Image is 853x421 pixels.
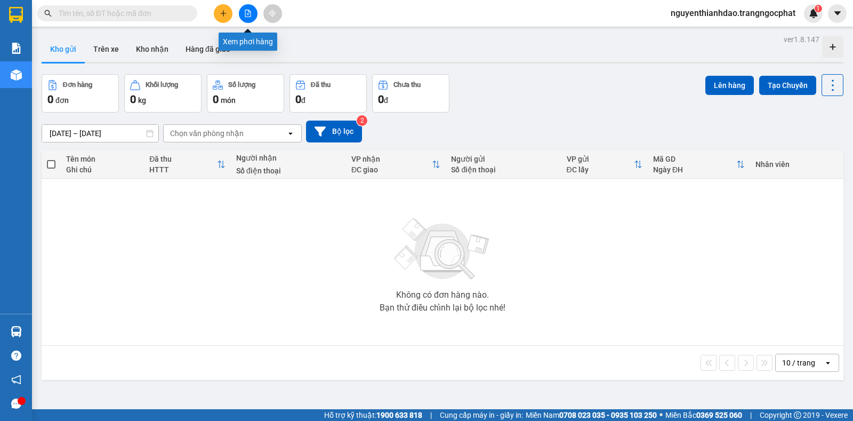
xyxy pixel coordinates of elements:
[559,411,657,419] strong: 0708 023 035 - 0935 103 250
[47,93,53,106] span: 0
[659,413,663,417] span: ⚪️
[815,5,822,12] sup: 1
[11,399,21,409] span: message
[239,4,257,23] button: file-add
[149,165,217,174] div: HTTT
[794,411,801,419] span: copyright
[306,121,362,142] button: Bộ lọc
[85,36,127,62] button: Trên xe
[214,4,232,23] button: plus
[346,150,446,179] th: Toggle SortBy
[782,358,815,368] div: 10 / trang
[138,96,146,105] span: kg
[207,74,284,113] button: Số lượng0món
[11,351,21,361] span: question-circle
[816,5,820,12] span: 1
[177,36,239,62] button: Hàng đã giao
[351,155,432,163] div: VP nhận
[662,6,804,20] span: nguyenthianhdao.trangngocphat
[130,93,136,106] span: 0
[66,165,139,174] div: Ghi chú
[567,165,634,174] div: ĐC lấy
[244,10,252,17] span: file-add
[63,81,92,89] div: Đơn hàng
[396,291,489,299] div: Không có đơn hàng nào.
[295,93,301,106] span: 0
[311,81,331,89] div: Đã thu
[11,69,22,81] img: warehouse-icon
[824,359,832,367] svg: open
[430,409,432,421] span: |
[236,166,341,175] div: Số điện thoại
[567,155,634,163] div: VP gửi
[833,9,842,18] span: caret-down
[213,93,219,106] span: 0
[705,76,754,95] button: Lên hàng
[269,10,276,17] span: aim
[289,74,367,113] button: Đã thu0đ
[755,160,838,169] div: Nhân viên
[324,409,422,421] span: Hỗ trợ kỹ thuật:
[376,411,422,419] strong: 1900 633 818
[170,128,244,139] div: Chọn văn phòng nhận
[526,409,657,421] span: Miền Nam
[561,150,648,179] th: Toggle SortBy
[11,326,22,337] img: warehouse-icon
[759,76,816,95] button: Tạo Chuyến
[784,34,819,45] div: ver 1.8.147
[384,96,388,105] span: đ
[665,409,742,421] span: Miền Bắc
[301,96,305,105] span: đ
[653,155,736,163] div: Mã GD
[750,409,752,421] span: |
[9,7,23,23] img: logo-vxr
[42,125,158,142] input: Select a date range.
[42,36,85,62] button: Kho gửi
[648,150,750,179] th: Toggle SortBy
[228,81,255,89] div: Số lượng
[55,96,69,105] span: đơn
[11,43,22,54] img: solution-icon
[378,93,384,106] span: 0
[286,129,295,138] svg: open
[372,74,449,113] button: Chưa thu0đ
[451,155,556,163] div: Người gửi
[127,36,177,62] button: Kho nhận
[11,375,21,385] span: notification
[357,115,367,126] sup: 2
[822,36,843,58] div: Tạo kho hàng mới
[59,7,184,19] input: Tìm tên, số ĐT hoặc mã đơn
[809,9,818,18] img: icon-new-feature
[263,4,282,23] button: aim
[653,165,736,174] div: Ngày ĐH
[44,10,52,17] span: search
[351,165,432,174] div: ĐC giao
[236,154,341,162] div: Người nhận
[696,411,742,419] strong: 0369 525 060
[221,96,236,105] span: món
[389,212,496,287] img: svg+xml;base64,PHN2ZyBjbGFzcz0ibGlzdC1wbHVnX19zdmciIHhtbG5zPSJodHRwOi8vd3d3LnczLm9yZy8yMDAwL3N2Zy...
[440,409,523,421] span: Cung cấp máy in - giấy in:
[380,304,505,312] div: Bạn thử điều chỉnh lại bộ lọc nhé!
[149,155,217,163] div: Đã thu
[451,165,556,174] div: Số điện thoại
[66,155,139,163] div: Tên món
[220,10,227,17] span: plus
[42,74,119,113] button: Đơn hàng0đơn
[393,81,421,89] div: Chưa thu
[146,81,178,89] div: Khối lượng
[124,74,202,113] button: Khối lượng0kg
[144,150,231,179] th: Toggle SortBy
[828,4,847,23] button: caret-down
